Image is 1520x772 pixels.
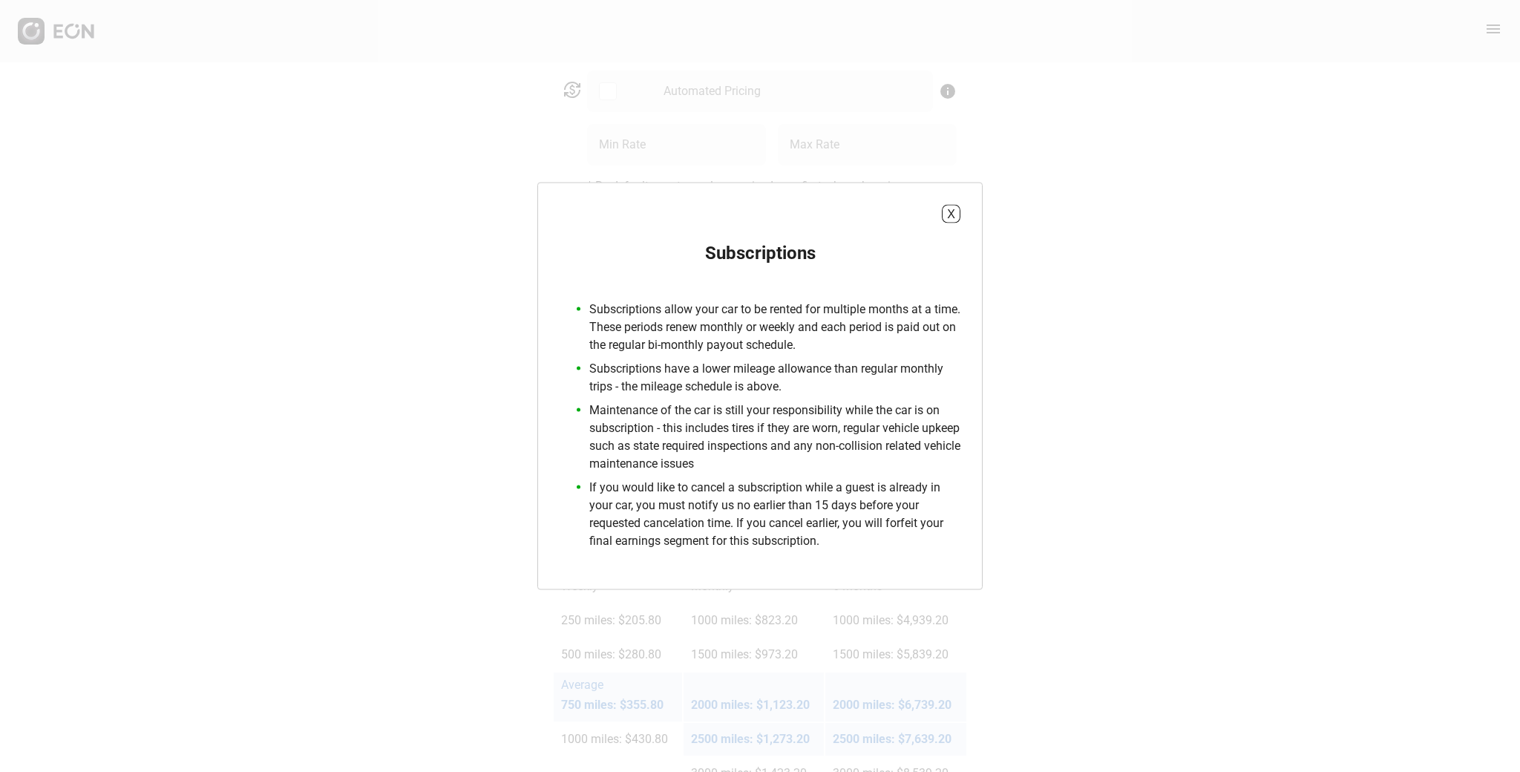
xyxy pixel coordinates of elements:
p: Subscriptions allow your car to be rented for multiple months at a time. These periods renew mont... [589,301,960,354]
h2: Subscriptions [705,241,816,265]
p: Subscriptions have a lower mileage allowance than regular monthly trips - the mileage schedule is... [589,360,960,396]
button: X [942,205,960,223]
p: If you would like to cancel a subscription while a guest is already in your car, you must notify ... [589,479,960,550]
p: Maintenance of the car is still your responsibility while the car is on subscription - this inclu... [589,402,960,473]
